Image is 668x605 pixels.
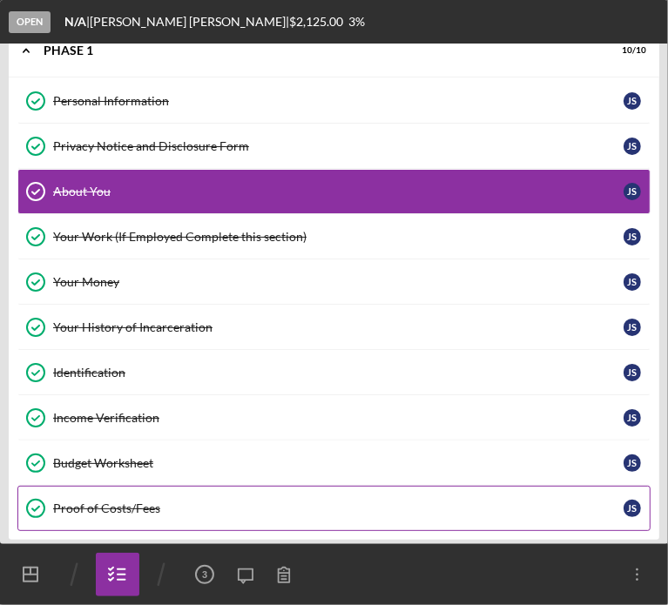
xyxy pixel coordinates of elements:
tspan: 3 [202,569,207,580]
a: Privacy Notice and Disclosure FormJS [17,124,651,169]
div: J S [624,500,641,517]
a: About YouJS [17,169,651,214]
div: J S [624,273,641,291]
div: J S [624,228,641,245]
a: Budget WorksheetJS [17,440,651,486]
a: Your History of IncarcerationJS [17,305,651,350]
div: J S [624,409,641,427]
div: Your Work (If Employed Complete this section) [53,230,624,244]
a: Your Work (If Employed Complete this section)JS [17,214,651,259]
div: $2,125.00 [289,15,348,29]
a: Your MoneyJS [17,259,651,305]
a: Proof of Costs/FeesJS [17,486,651,531]
div: [PERSON_NAME] [PERSON_NAME] | [90,15,289,29]
div: J S [624,183,641,200]
div: About You [53,185,624,198]
a: Income VerificationJS [17,395,651,440]
b: N/A [64,14,86,29]
div: J S [624,364,641,381]
div: Personal Information [53,94,624,108]
div: Phase 1 [44,45,603,56]
div: | [64,15,90,29]
div: Open [9,11,51,33]
div: Your Money [53,275,624,289]
div: 3 % [348,15,365,29]
a: Personal InformationJS [17,78,651,124]
div: Budget Worksheet [53,456,624,470]
div: Your History of Incarceration [53,320,624,334]
div: Privacy Notice and Disclosure Form [53,139,624,153]
div: J S [624,454,641,472]
div: 10 / 10 [615,45,646,56]
div: Proof of Costs/Fees [53,501,624,515]
div: Income Verification [53,411,624,425]
div: Identification [53,366,624,380]
div: J S [624,319,641,336]
div: J S [624,138,641,155]
div: J S [624,92,641,110]
a: IdentificationJS [17,350,651,395]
